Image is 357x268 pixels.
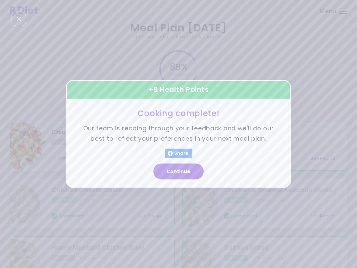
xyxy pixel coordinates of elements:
h3: Cooking complete! [83,108,274,118]
button: Continue [153,164,204,180]
p: Our team is reading through your feedback and we'll do our best to reflect your preferences in yo... [83,124,274,144]
button: Share [165,149,192,158]
span: Share [173,151,190,156]
div: + 9 Health Points [66,80,291,99]
div: Close [12,12,26,26]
